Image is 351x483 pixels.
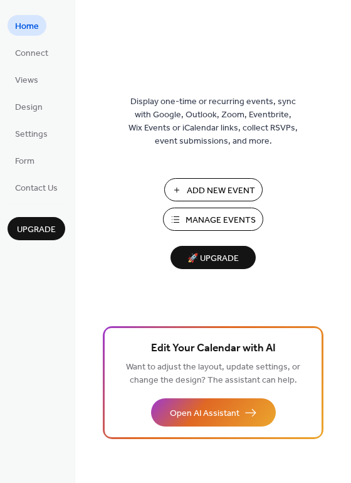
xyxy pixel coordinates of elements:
[15,74,38,87] span: Views
[126,359,300,389] span: Want to adjust the layout, update settings, or change the design? The assistant can help.
[170,246,256,269] button: 🚀 Upgrade
[151,340,276,358] span: Edit Your Calendar with AI
[186,214,256,227] span: Manage Events
[8,123,55,144] a: Settings
[163,208,263,231] button: Manage Events
[8,15,46,36] a: Home
[151,398,276,427] button: Open AI Assistant
[8,96,50,117] a: Design
[8,177,65,198] a: Contact Us
[15,47,48,60] span: Connect
[8,150,42,171] a: Form
[164,178,263,201] button: Add New Event
[17,223,56,236] span: Upgrade
[15,182,58,195] span: Contact Us
[8,69,46,90] a: Views
[8,42,56,63] a: Connect
[128,95,298,148] span: Display one-time or recurring events, sync with Google, Outlook, Zoom, Eventbrite, Wix Events or ...
[187,184,255,198] span: Add New Event
[170,407,239,420] span: Open AI Assistant
[15,20,39,33] span: Home
[15,128,48,141] span: Settings
[15,101,43,114] span: Design
[178,250,248,267] span: 🚀 Upgrade
[8,217,65,240] button: Upgrade
[15,155,34,168] span: Form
